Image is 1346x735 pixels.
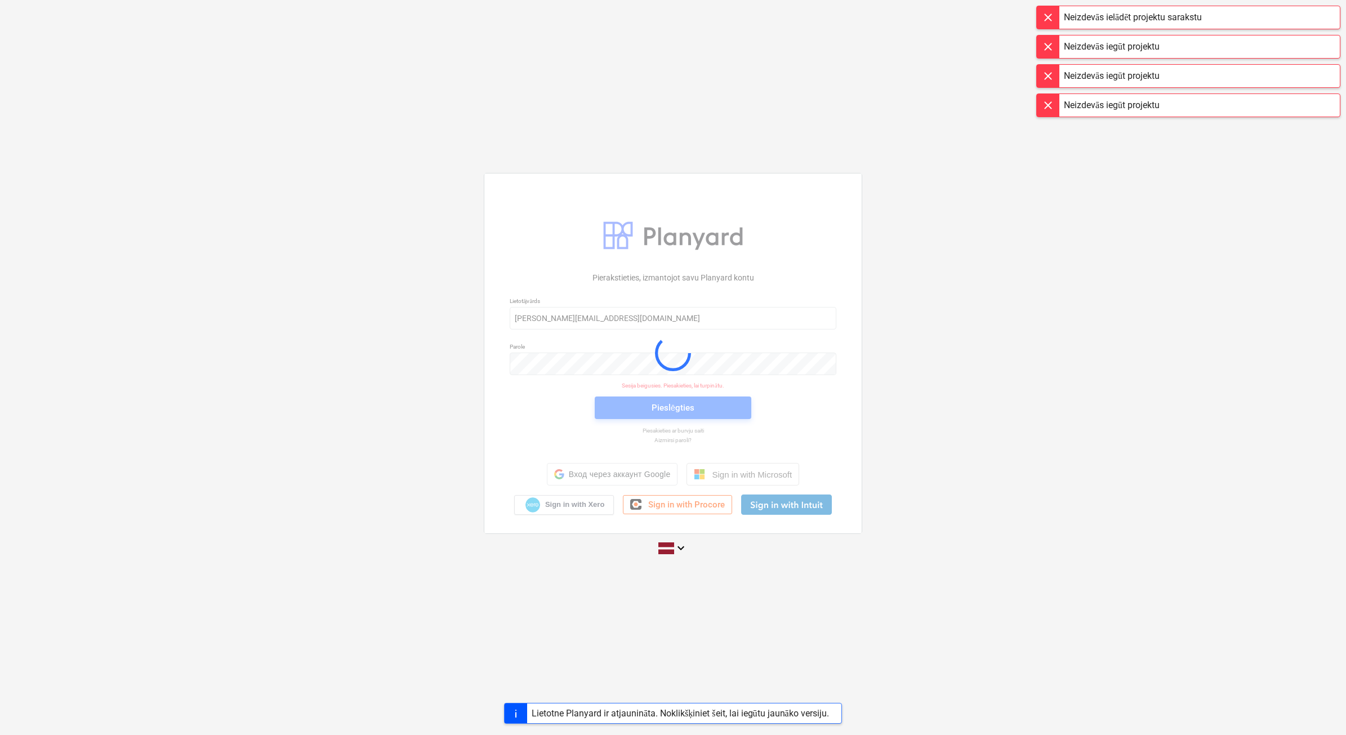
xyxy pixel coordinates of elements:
iframe: Chat Widget [1290,681,1346,735]
div: Neizdevās iegūt projektu [1064,99,1160,112]
div: Neizdevās iegūt projektu [1064,69,1160,83]
div: Neizdevās iegūt projektu [1064,40,1160,54]
div: Lietotne Planyard ir atjaunināta. Noklikšķiniet šeit, lai iegūtu jaunāko versiju. [532,708,829,719]
div: Neizdevās ielādēt projektu sarakstu [1064,11,1202,24]
i: keyboard_arrow_down [674,541,688,555]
